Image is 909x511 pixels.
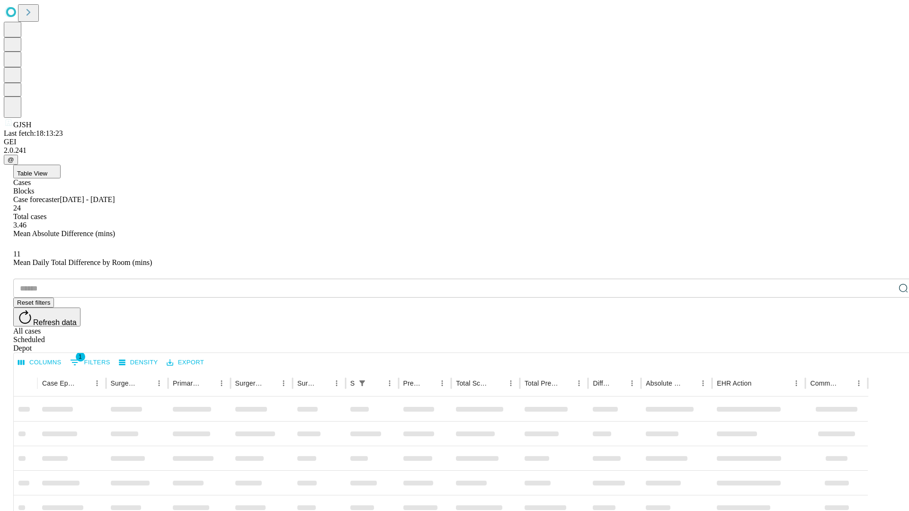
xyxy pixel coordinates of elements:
button: Table View [13,165,61,178]
div: Difference [593,379,611,387]
div: Total Predicted Duration [525,379,559,387]
span: 11 [13,250,20,258]
button: Sort [839,377,852,390]
span: Mean Absolute Difference (mins) [13,229,115,238]
span: Table View [17,170,47,177]
div: Comments [810,379,838,387]
button: @ [4,155,18,165]
button: Menu [215,377,228,390]
button: Sort [202,377,215,390]
button: Sort [370,377,383,390]
button: Sort [683,377,696,390]
button: Export [164,355,206,370]
span: Last fetch: 18:13:23 [4,129,63,137]
button: Sort [559,377,572,390]
button: Menu [436,377,449,390]
div: Predicted In Room Duration [403,379,422,387]
span: Reset filters [17,299,50,306]
button: Sort [612,377,625,390]
button: Select columns [16,355,64,370]
div: Surgeon Name [111,379,138,387]
span: 24 [13,204,21,212]
span: GJSH [13,121,31,129]
button: Sort [752,377,766,390]
div: Surgery Name [235,379,263,387]
button: Menu [852,377,865,390]
button: Menu [277,377,290,390]
button: Sort [491,377,504,390]
span: Case forecaster [13,195,60,203]
div: Total Scheduled Duration [456,379,490,387]
button: Sort [77,377,90,390]
div: 2.0.241 [4,146,905,155]
button: Sort [317,377,330,390]
button: Reset filters [13,298,54,308]
button: Sort [422,377,436,390]
button: Refresh data [13,308,80,326]
button: Sort [139,377,152,390]
span: @ [8,156,14,163]
div: GEI [4,138,905,146]
div: Scheduled In Room Duration [350,379,355,387]
div: Primary Service [173,379,200,387]
button: Menu [152,377,166,390]
button: Menu [572,377,586,390]
span: Mean Daily Total Difference by Room (mins) [13,258,152,266]
button: Menu [90,377,104,390]
span: 3.46 [13,221,27,229]
div: Case Epic Id [42,379,76,387]
button: Density [116,355,160,370]
span: Refresh data [33,318,77,326]
button: Menu [625,377,639,390]
span: 1 [76,352,85,361]
button: Menu [790,377,803,390]
button: Show filters [68,355,113,370]
span: Total cases [13,212,46,220]
button: Menu [383,377,396,390]
div: Absolute Difference [646,379,682,387]
button: Show filters [356,377,369,390]
span: [DATE] - [DATE] [60,195,115,203]
div: EHR Action [717,379,751,387]
div: Surgery Date [297,379,316,387]
button: Menu [330,377,343,390]
div: 1 active filter [356,377,369,390]
button: Menu [504,377,517,390]
button: Menu [696,377,710,390]
button: Sort [264,377,277,390]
